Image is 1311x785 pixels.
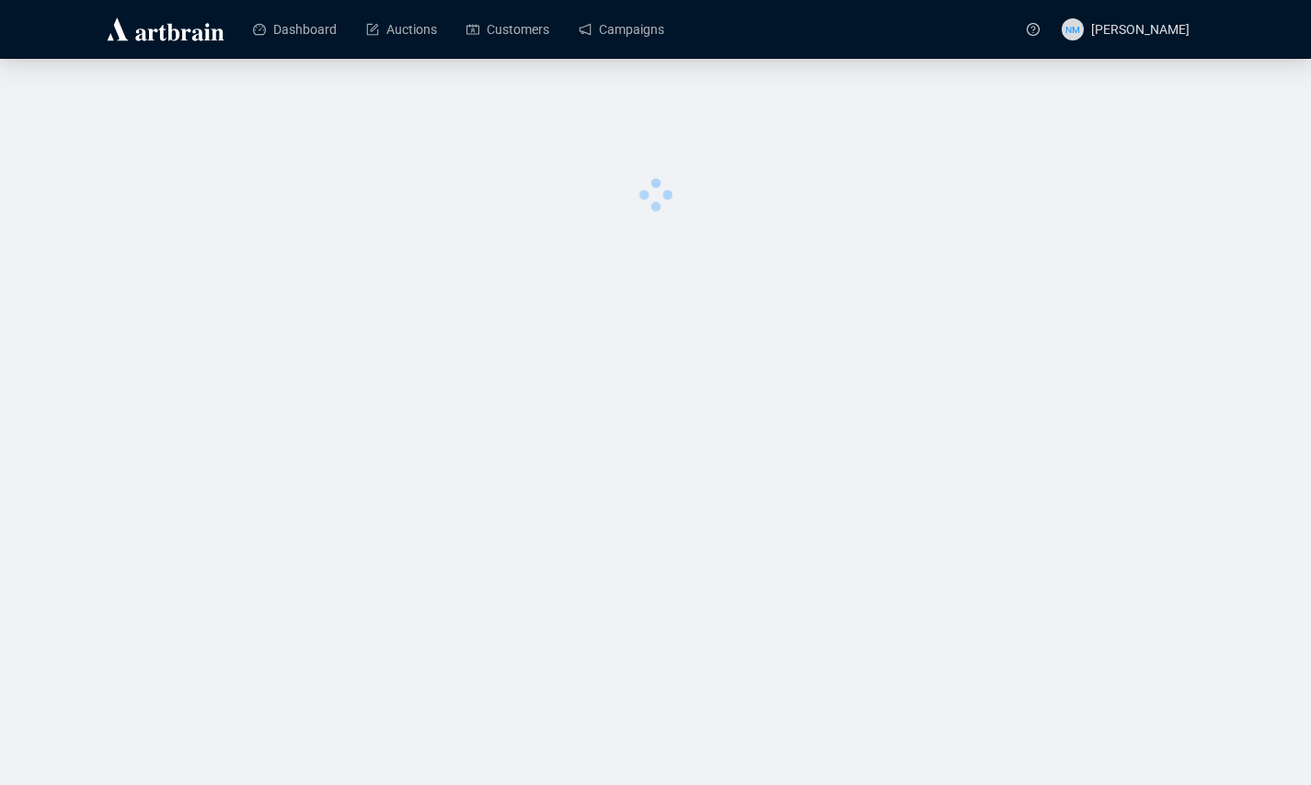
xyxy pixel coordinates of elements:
span: [PERSON_NAME] [1091,22,1190,37]
a: Campaigns [579,6,664,53]
a: Customers [466,6,549,53]
span: NM [1065,21,1080,36]
img: logo [104,15,227,44]
a: Dashboard [253,6,337,53]
span: question-circle [1027,23,1040,36]
a: Auctions [366,6,437,53]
